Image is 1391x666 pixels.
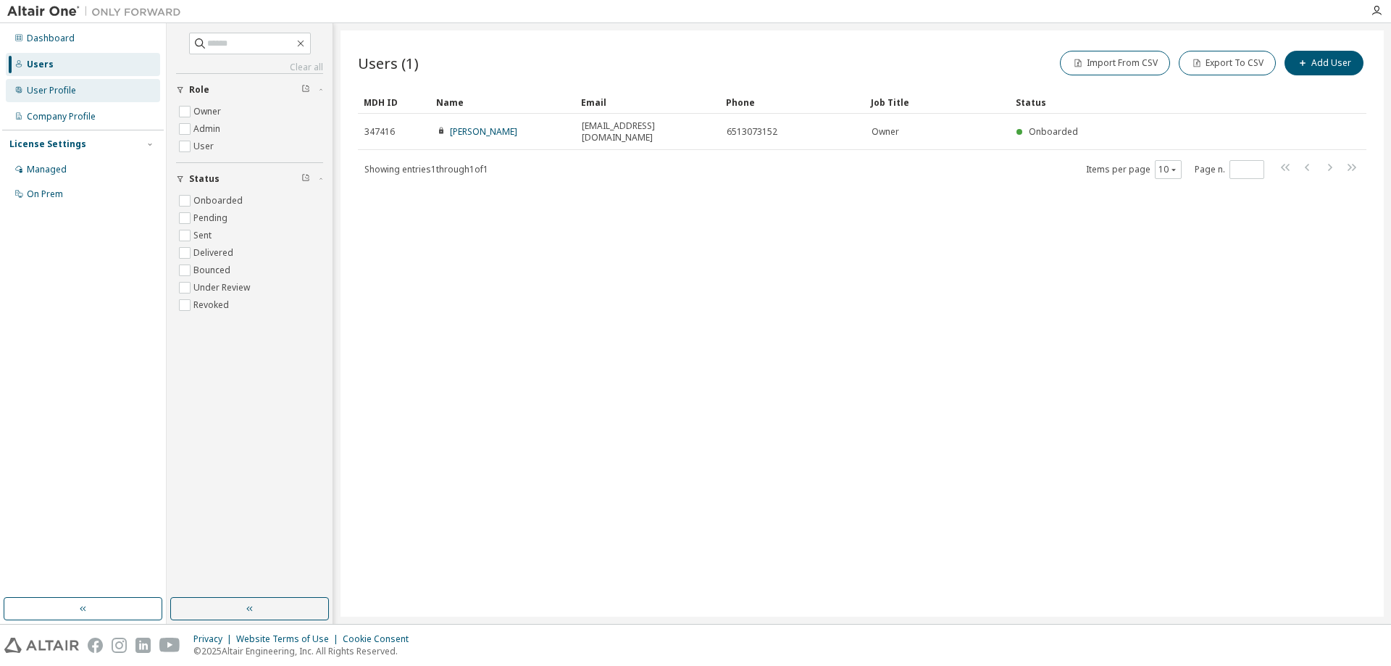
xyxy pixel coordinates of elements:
div: On Prem [27,188,63,200]
img: linkedin.svg [135,638,151,653]
span: Role [189,84,209,96]
span: Page n. [1195,160,1264,179]
label: Revoked [193,296,232,314]
span: Status [189,173,220,185]
div: Job Title [871,91,1004,114]
span: Clear filter [301,173,310,185]
div: Cookie Consent [343,633,417,645]
label: Bounced [193,262,233,279]
span: 6513073152 [727,126,777,138]
span: Clear filter [301,84,310,96]
div: Managed [27,164,67,175]
button: Role [176,74,323,106]
button: Import From CSV [1060,51,1170,75]
div: Status [1016,91,1291,114]
div: Company Profile [27,111,96,122]
span: Owner [872,126,899,138]
label: User [193,138,217,155]
div: Users [27,59,54,70]
img: instagram.svg [112,638,127,653]
label: Pending [193,209,230,227]
label: Under Review [193,279,253,296]
span: [EMAIL_ADDRESS][DOMAIN_NAME] [582,120,714,143]
img: Altair One [7,4,188,19]
a: [PERSON_NAME] [450,125,517,138]
div: MDH ID [364,91,425,114]
div: Phone [726,91,859,114]
button: 10 [1158,164,1178,175]
button: Status [176,163,323,195]
img: youtube.svg [159,638,180,653]
label: Onboarded [193,192,246,209]
div: Name [436,91,569,114]
a: Clear all [176,62,323,73]
div: Dashboard [27,33,75,44]
button: Add User [1285,51,1363,75]
img: facebook.svg [88,638,103,653]
div: Privacy [193,633,236,645]
div: User Profile [27,85,76,96]
span: Onboarded [1029,125,1078,138]
label: Delivered [193,244,236,262]
label: Admin [193,120,223,138]
div: Website Terms of Use [236,633,343,645]
p: © 2025 Altair Engineering, Inc. All Rights Reserved. [193,645,417,657]
div: License Settings [9,138,86,150]
span: Users (1) [358,53,419,73]
label: Owner [193,103,224,120]
label: Sent [193,227,214,244]
div: Email [581,91,714,114]
span: Items per page [1086,160,1182,179]
span: 347416 [364,126,395,138]
button: Export To CSV [1179,51,1276,75]
span: Showing entries 1 through 1 of 1 [364,163,488,175]
img: altair_logo.svg [4,638,79,653]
